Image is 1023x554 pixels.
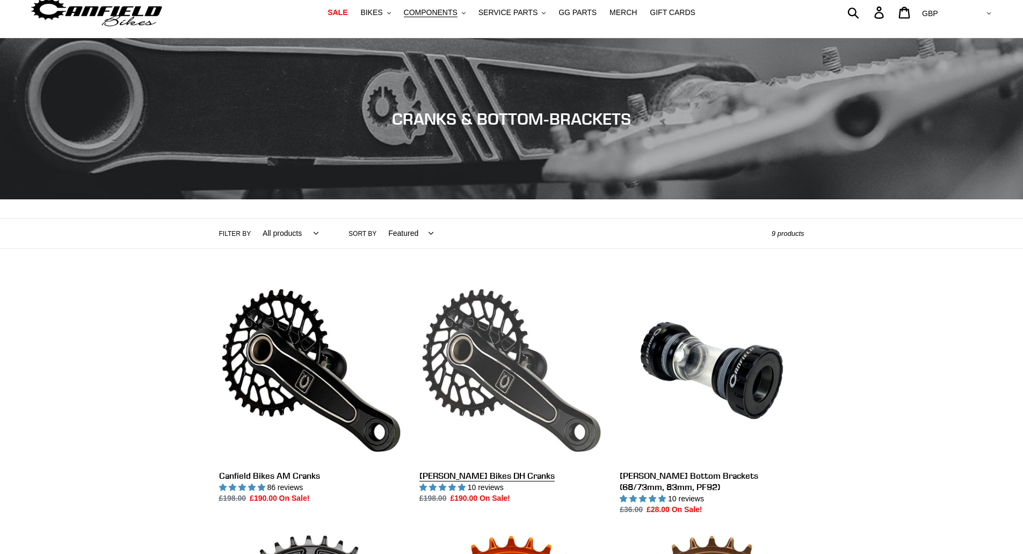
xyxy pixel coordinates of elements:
[650,8,695,17] span: GIFT CARDS
[473,5,551,20] button: SERVICE PARTS
[322,5,353,20] a: SALE
[328,8,347,17] span: SALE
[553,5,602,20] a: GG PARTS
[398,5,471,20] button: COMPONENTS
[610,8,637,17] span: MERCH
[349,229,376,239] label: Sort by
[772,229,804,238] span: 9 products
[853,1,881,24] input: Search
[604,5,642,20] a: MERCH
[360,8,382,17] span: BIKES
[558,8,597,17] span: GG PARTS
[355,5,396,20] button: BIKES
[219,229,251,239] label: Filter by
[404,8,458,17] span: COMPONENTS
[644,5,701,20] a: GIFT CARDS
[392,109,631,128] span: CRANKS & BOTTOM-BRACKETS
[478,8,538,17] span: SERVICE PARTS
